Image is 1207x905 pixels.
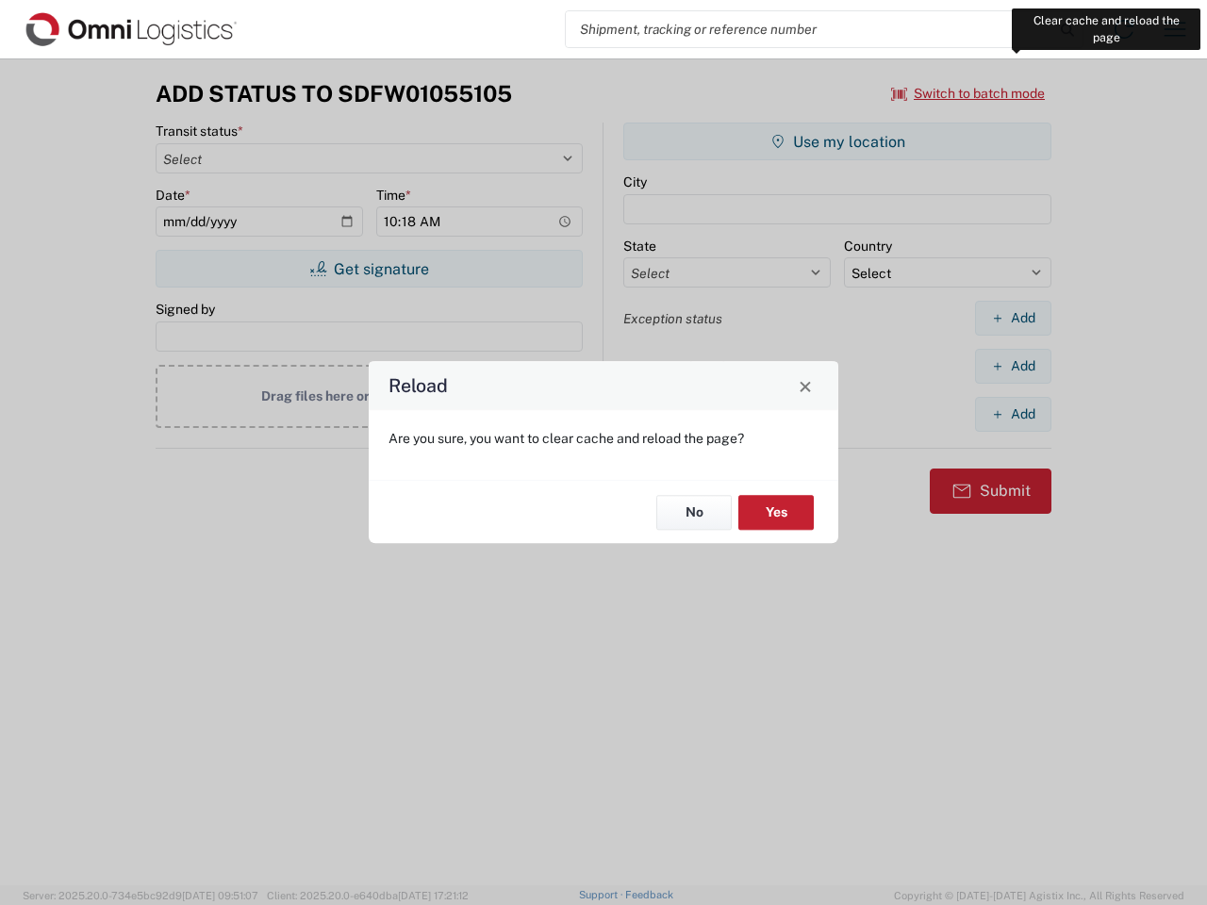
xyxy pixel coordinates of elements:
[656,495,732,530] button: No
[566,11,1054,47] input: Shipment, tracking or reference number
[792,372,818,399] button: Close
[738,495,814,530] button: Yes
[389,372,448,400] h4: Reload
[389,430,818,447] p: Are you sure, you want to clear cache and reload the page?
